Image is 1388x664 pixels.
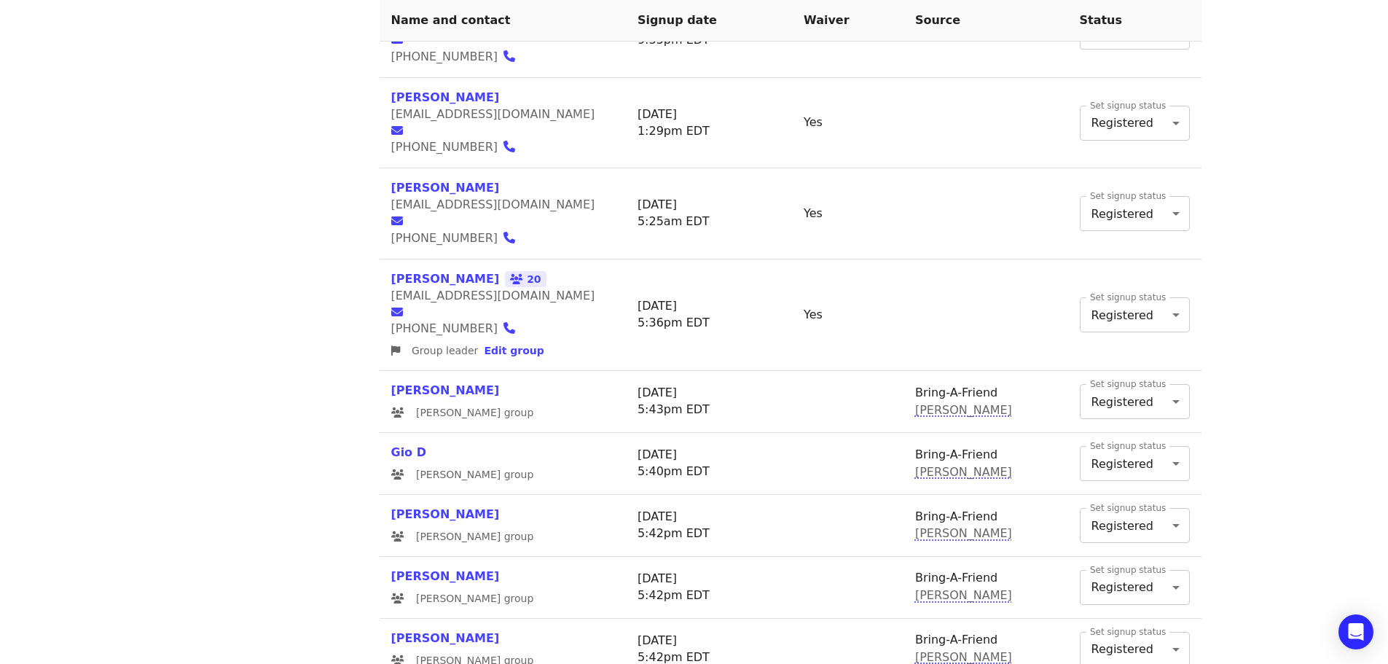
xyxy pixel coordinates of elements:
span: [PHONE_NUMBER] [391,50,498,63]
div: Registered [1080,297,1190,332]
label: Set signup status [1090,442,1166,450]
td: Yes [792,168,903,259]
button: Edit group [484,343,544,359]
div: Registered [1080,508,1190,543]
a: Gio D [391,445,426,459]
i: phone icon [503,231,515,245]
td: [DATE] 5:36pm EDT [626,259,792,372]
td: Yes [792,259,903,372]
a: phone icon [503,231,524,245]
span: [EMAIL_ADDRESS][DOMAIN_NAME] [391,107,595,121]
a: [PERSON_NAME] [391,569,500,583]
span: Edit group [484,345,544,356]
i: envelope icon [391,305,403,319]
td: [DATE] 5:25am EDT [626,168,792,259]
div: Registered [1080,196,1190,231]
a: [PERSON_NAME] [391,272,500,286]
label: Set signup status [1090,504,1166,512]
span: [EMAIL_ADDRESS][DOMAIN_NAME] [391,289,595,302]
i: envelope icon [391,124,403,138]
span: [PHONE_NUMBER] [391,321,498,335]
span: Group leader [412,345,478,356]
a: envelope icon [391,305,412,319]
i: users icon [391,531,404,543]
span: [PERSON_NAME] group [391,407,534,418]
span: Recruited by supporter Ashley Hohenberger [915,464,1056,481]
a: phone icon [503,50,524,63]
span: [PERSON_NAME] group [391,531,534,542]
span: [PHONE_NUMBER] [391,231,498,245]
a: [PERSON_NAME] [391,90,500,104]
span: [PERSON_NAME] [915,526,1012,540]
td: Bring-A-Friend [903,433,1068,495]
i: flag icon [391,345,400,357]
td: [DATE] 5:42pm EDT [626,557,792,619]
a: phone icon [503,321,524,335]
label: Set signup status [1090,101,1166,110]
span: [EMAIL_ADDRESS][DOMAIN_NAME] [391,198,595,211]
i: envelope icon [391,214,403,228]
td: [DATE] 1:29pm EDT [626,78,792,169]
td: Bring-A-Friend [903,495,1068,557]
span: 20 [505,271,546,287]
span: [PERSON_NAME] [915,588,1012,602]
a: phone icon [503,140,524,154]
label: Set signup status [1090,380,1166,388]
span: [PERSON_NAME] [915,650,1012,664]
a: envelope icon [391,33,412,47]
span: [PERSON_NAME] group [391,593,534,604]
a: [PERSON_NAME] [391,631,500,645]
i: users icon [391,469,404,481]
td: [DATE] 5:42pm EDT [626,495,792,557]
div: Registered [1080,570,1190,605]
div: Registered [1080,446,1190,481]
div: Registered [1080,106,1190,141]
label: Set signup status [1090,293,1166,302]
i: users icon [391,407,404,419]
span: Recruited by supporter Ashley Hohenberger [915,525,1056,542]
div: Registered [1080,384,1190,419]
label: Set signup status [1090,192,1166,200]
a: [PERSON_NAME] [391,383,500,397]
span: Status [1080,13,1123,27]
td: Bring-A-Friend [903,557,1068,619]
label: Set signup status [1090,566,1166,574]
i: users icon [391,593,404,605]
span: [PHONE_NUMBER] [391,140,498,154]
span: Recruited by supporter Ashley Hohenberger [915,587,1056,604]
i: phone icon [503,50,515,63]
a: envelope icon [391,124,412,138]
i: phone icon [503,140,515,154]
td: Bring-A-Friend [903,371,1068,433]
label: Set signup status [1090,628,1166,636]
a: [PERSON_NAME] [391,507,500,521]
span: Recruited by supporter Ashley Hohenberger [915,402,1056,419]
td: [DATE] 5:40pm EDT [626,433,792,495]
span: [PERSON_NAME] [915,465,1012,479]
td: Yes [792,78,903,169]
div: Open Intercom Messenger [1338,614,1373,649]
span: [PERSON_NAME] [915,403,1012,417]
a: [PERSON_NAME] [391,181,500,195]
i: users icon [510,273,523,286]
i: phone icon [503,321,515,335]
td: [DATE] 5:43pm EDT [626,371,792,433]
span: [PERSON_NAME] group [391,469,534,480]
a: envelope icon [391,214,412,228]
